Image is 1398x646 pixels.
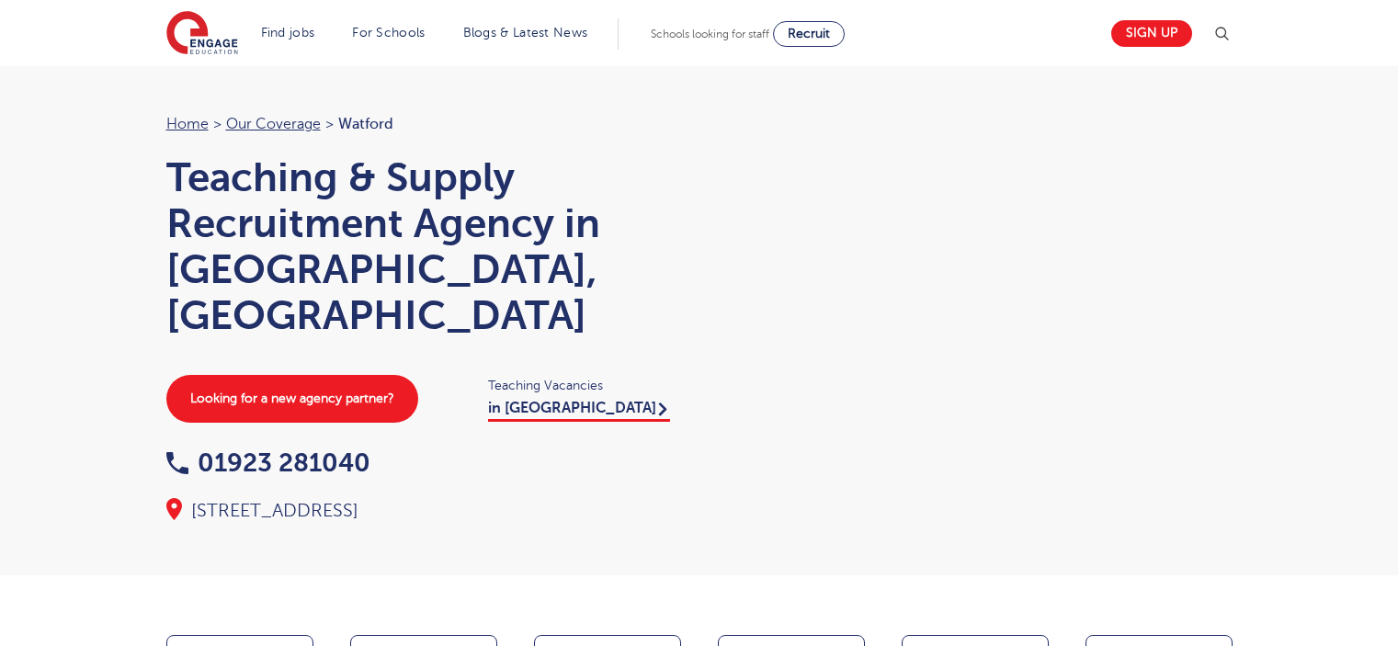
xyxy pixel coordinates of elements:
a: Sign up [1111,20,1192,47]
a: Blogs & Latest News [463,26,588,40]
a: Looking for a new agency partner? [166,375,418,423]
span: Watford [338,116,393,132]
a: Find jobs [261,26,315,40]
span: Teaching Vacancies [488,375,681,396]
nav: breadcrumb [166,112,681,136]
span: Schools looking for staff [651,28,769,40]
a: Our coverage [226,116,321,132]
img: Engage Education [166,11,238,57]
div: [STREET_ADDRESS] [166,498,681,524]
span: > [325,116,334,132]
a: For Schools [352,26,425,40]
a: Recruit [773,21,845,47]
span: > [213,116,222,132]
a: 01923 281040 [166,448,370,477]
a: in [GEOGRAPHIC_DATA] [488,400,670,422]
span: Recruit [788,27,830,40]
h1: Teaching & Supply Recruitment Agency in [GEOGRAPHIC_DATA], [GEOGRAPHIC_DATA] [166,154,681,338]
a: Home [166,116,209,132]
